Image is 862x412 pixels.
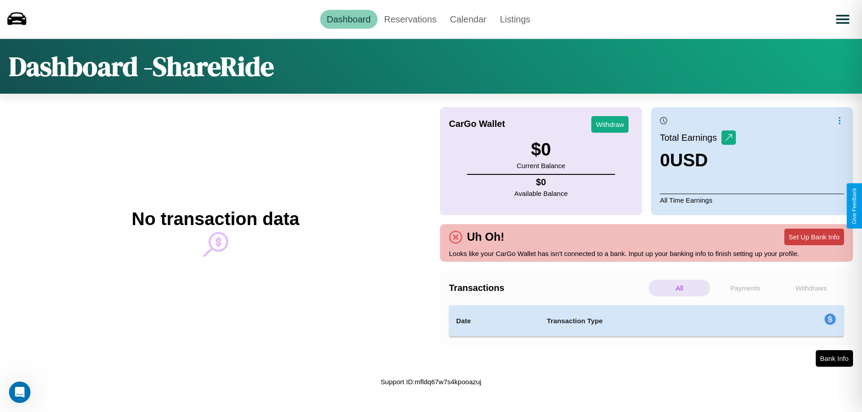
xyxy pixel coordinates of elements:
[816,350,853,367] button: Bank Info
[517,160,565,172] p: Current Balance
[649,280,710,296] p: All
[449,305,844,337] table: simple table
[851,188,858,224] div: Give Feedback
[449,247,844,260] p: Looks like your CarGo Wallet has isn't connected to a bank. Input up your banking info to finish ...
[493,10,537,29] a: Listings
[449,119,505,129] h4: CarGo Wallet
[591,116,629,133] button: Withdraw
[515,177,568,187] h4: $ 0
[462,230,509,243] h4: Uh Oh!
[784,229,844,245] button: Set Up Bank Info
[456,316,532,326] h4: Date
[9,382,31,403] iframe: Intercom live chat
[443,10,493,29] a: Calendar
[660,130,721,146] p: Total Earnings
[515,187,568,199] p: Available Balance
[9,48,274,85] h1: Dashboard - ShareRide
[547,316,751,326] h4: Transaction Type
[715,280,776,296] p: Payments
[517,139,565,160] h3: $ 0
[378,10,444,29] a: Reservations
[320,10,378,29] a: Dashboard
[449,283,646,293] h4: Transactions
[780,280,842,296] p: Withdraws
[381,376,481,388] p: Support ID: mfldq67w7s4kpooazuj
[660,194,844,206] p: All Time Earnings
[132,209,299,229] h2: No transaction data
[660,150,736,170] h3: 0 USD
[830,7,855,32] button: Open menu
